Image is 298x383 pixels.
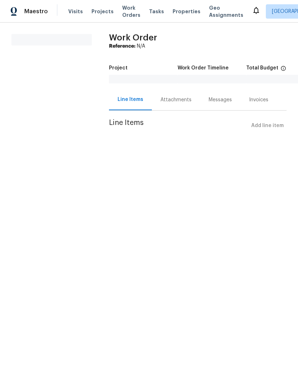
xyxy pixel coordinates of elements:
[173,8,200,15] span: Properties
[178,66,229,71] h5: Work Order Timeline
[280,66,286,75] span: The total cost of line items that have been proposed by Opendoor. This sum includes line items th...
[149,9,164,14] span: Tasks
[91,8,114,15] span: Projects
[68,8,83,15] span: Visits
[209,4,243,19] span: Geo Assignments
[160,96,192,103] div: Attachments
[246,66,278,71] h5: Total Budget
[109,43,287,50] div: N/A
[209,96,232,103] div: Messages
[109,33,157,42] span: Work Order
[249,96,268,103] div: Invoices
[109,66,128,71] h5: Project
[122,4,140,19] span: Work Orders
[109,119,248,132] span: Line Items
[118,96,143,103] div: Line Items
[24,8,48,15] span: Maestro
[109,44,135,49] b: Reference:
